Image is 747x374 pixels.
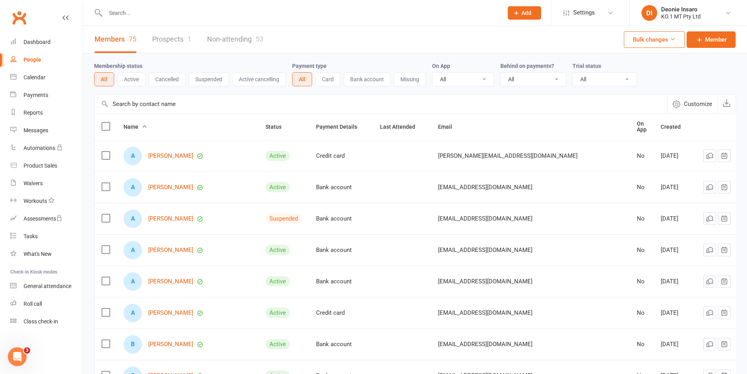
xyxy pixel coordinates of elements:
[124,178,142,197] div: Aidan
[10,210,83,228] a: Assessments
[24,145,55,151] div: Automations
[265,124,290,130] span: Status
[316,247,366,254] div: Bank account
[10,245,83,263] a: What's New
[129,35,136,43] div: 75
[661,247,689,254] div: [DATE]
[661,215,689,222] div: [DATE]
[500,63,554,69] label: Behind on payments?
[344,72,391,86] button: Bank account
[124,122,147,131] button: Name
[684,99,712,109] span: Customize
[148,278,193,285] a: [PERSON_NAME]
[637,153,647,159] div: No
[661,124,689,130] span: Created
[265,308,290,318] div: Active
[24,318,58,325] div: Class check-in
[438,305,533,320] span: [EMAIL_ADDRESS][DOMAIN_NAME]
[265,245,290,255] div: Active
[265,213,302,224] div: Suspended
[24,251,52,257] div: What's New
[124,147,142,165] div: Aaron
[94,72,114,86] button: All
[687,31,736,48] a: Member
[95,95,667,113] input: Search by contact name
[24,198,47,204] div: Workouts
[24,233,38,239] div: Tasks
[10,277,83,295] a: General attendance kiosk mode
[10,228,83,245] a: Tasks
[148,310,193,316] a: [PERSON_NAME]
[661,341,689,348] div: [DATE]
[637,184,647,191] div: No
[24,162,57,169] div: Product Sales
[661,184,689,191] div: [DATE]
[95,26,136,53] a: Members75
[10,313,83,330] a: Class kiosk mode
[24,39,51,45] div: Dashboard
[117,72,145,86] button: Active
[24,301,42,307] div: Roll call
[661,153,689,159] div: [DATE]
[265,182,290,192] div: Active
[573,4,595,22] span: Settings
[103,7,498,18] input: Search...
[316,122,366,131] button: Payment Details
[438,211,533,226] span: [EMAIL_ADDRESS][DOMAIN_NAME]
[152,26,191,53] a: Prospects1
[438,243,533,257] span: [EMAIL_ADDRESS][DOMAIN_NAME]
[292,72,312,86] button: All
[316,215,366,222] div: Bank account
[508,6,541,20] button: Add
[124,210,142,228] div: Andy
[637,215,647,222] div: No
[394,72,426,86] button: Missing
[256,35,264,43] div: 53
[124,124,147,130] span: Name
[380,124,424,130] span: Last Attended
[380,122,424,131] button: Last Attended
[667,95,717,113] button: Customize
[24,74,45,80] div: Calendar
[24,57,41,63] div: People
[624,31,685,48] button: Bulk changes
[9,8,29,27] a: Clubworx
[265,276,290,286] div: Active
[10,192,83,210] a: Workouts
[316,153,366,159] div: Credit card
[124,335,142,354] div: Ben
[265,339,290,349] div: Active
[637,278,647,285] div: No
[148,341,193,348] a: [PERSON_NAME]
[438,180,533,195] span: [EMAIL_ADDRESS][DOMAIN_NAME]
[316,184,366,191] div: Bank account
[24,215,62,222] div: Assessments
[573,63,601,69] label: Trial status
[24,283,71,289] div: General attendance
[438,337,533,352] span: [EMAIL_ADDRESS][DOMAIN_NAME]
[94,63,142,69] label: Membership status
[148,247,193,254] a: [PERSON_NAME]
[10,104,83,122] a: Reports
[207,26,264,53] a: Non-attending53
[292,63,327,69] label: Payment type
[149,72,185,86] button: Cancelled
[148,184,193,191] a: [PERSON_NAME]
[148,215,193,222] a: [PERSON_NAME]
[637,341,647,348] div: No
[148,153,193,159] a: [PERSON_NAME]
[10,157,83,175] a: Product Sales
[265,151,290,161] div: Active
[24,127,48,133] div: Messages
[8,347,27,366] iframe: Intercom live chat
[124,241,142,259] div: Anthony
[10,86,83,104] a: Payments
[24,109,43,116] div: Reports
[438,124,461,130] span: Email
[661,310,689,316] div: [DATE]
[124,304,142,322] div: Arsha
[661,6,701,13] div: Deonie Insaro
[10,122,83,139] a: Messages
[10,69,83,86] a: Calendar
[10,295,83,313] a: Roll call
